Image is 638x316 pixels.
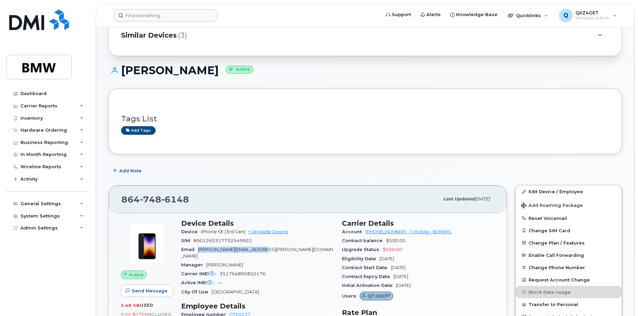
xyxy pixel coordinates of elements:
button: Transfer to Personal [516,298,622,311]
a: + Upgrade Device [248,229,288,234]
button: Add Note [108,164,147,177]
a: Add tags [121,126,156,135]
span: Eligibility Date [342,256,380,261]
h3: Device Details [181,219,334,227]
span: 864 [121,194,189,205]
span: Alerts [426,11,441,18]
span: 2.48 GB [121,303,140,308]
a: Alerts [416,8,446,22]
span: — [217,280,222,285]
span: Initial Activation Date [342,283,396,288]
h3: Carrier Details [342,219,494,227]
a: Edit Device / Employee [516,185,622,198]
span: Upgrade Status [342,247,383,252]
span: 8901260317732549922 [194,238,252,243]
span: Wireless Admin [575,15,610,21]
button: Change Plan / Features [516,237,622,249]
button: Block Data Usage [516,286,622,298]
span: Active IMEI [181,280,217,285]
a: QT20237 [360,293,393,299]
span: Account [342,229,365,234]
span: 351764895850176 [220,271,266,276]
span: Q [563,11,568,19]
span: QT20237 [368,293,390,299]
span: [DATE] [380,256,394,261]
span: 6148 [161,194,189,205]
a: Knowledge Base [446,8,502,22]
span: Enable Call Forwarding [529,253,584,258]
span: [GEOGRAPHIC_DATA] [212,289,259,294]
span: Email [181,247,198,252]
span: used [140,303,154,308]
span: (3) [178,30,187,40]
span: Support [392,11,411,18]
span: Add Note [119,168,142,174]
span: Add Roaming Package [521,203,583,209]
h3: Employee Details [181,302,334,310]
span: Device [181,229,201,234]
button: Change SIM Card [516,224,622,237]
span: Change Plan / Features [529,240,585,245]
span: iPhone SE (3rd Gen) [201,229,245,234]
span: SIM [181,238,194,243]
h1: [PERSON_NAME] [108,64,622,76]
span: Users [342,293,360,299]
span: Send Message [132,288,168,294]
span: Active [129,272,144,278]
span: [PERSON_NAME][EMAIL_ADDRESS][PERSON_NAME][DOMAIN_NAME] [181,247,333,258]
button: Enable Call Forwarding [516,249,622,261]
span: [DATE] [394,274,408,279]
img: image20231002-3703462-1angbar.jpeg [127,223,168,264]
span: Contract balance [342,238,386,243]
span: $500.00 [383,247,402,252]
button: Change Phone Number [516,261,622,274]
a: Support [381,8,416,22]
button: Add Roaming Package [516,198,622,212]
span: $500.00 [386,238,406,243]
span: [DATE] [391,265,406,270]
span: QXZ4GET [575,10,610,15]
a: [PHONE_NUMBER] - T-Mobile - BMWMC [365,229,452,234]
button: Request Account Change [516,274,622,286]
span: [PERSON_NAME] [206,262,243,267]
span: Contract Expiry Date [342,274,394,279]
span: Carrier IMEI [181,271,220,276]
iframe: Messenger Launcher [608,286,633,311]
button: Reset Voicemail [516,212,622,224]
div: Quicklinks [503,9,553,22]
span: Last updated [443,196,475,201]
input: Find something... [114,9,217,22]
span: [DATE] [475,196,490,201]
h3: Tags List [121,115,609,123]
div: QXZ4GET [554,9,622,22]
button: Send Message [121,285,173,297]
span: 748 [140,194,161,205]
span: Contract Start Date [342,265,391,270]
span: Similar Devices [121,30,177,40]
span: Manager [181,262,206,267]
span: City Of Use [181,289,212,294]
small: Active [226,66,253,74]
span: [DATE] [396,283,411,288]
span: Quicklinks [516,13,541,18]
span: Knowledge Base [456,11,497,18]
